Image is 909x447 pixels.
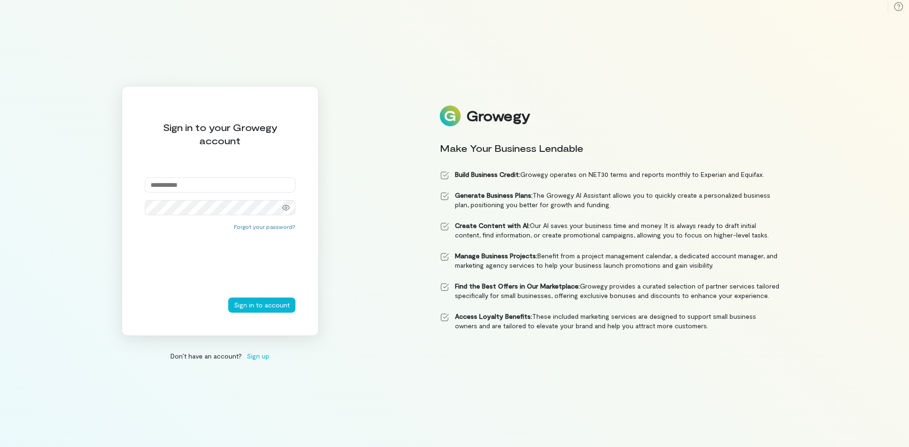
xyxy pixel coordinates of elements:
[455,282,580,290] strong: Find the Best Offers in Our Marketplace:
[455,170,520,178] strong: Build Business Credit:
[122,351,319,361] div: Don’t have an account?
[440,105,461,126] img: Logo
[440,191,780,210] li: The Growegy AI Assistant allows you to quickly create a personalized business plan, positioning y...
[440,141,780,155] div: Make Your Business Lendable
[228,298,295,313] button: Sign in to account
[440,221,780,240] li: Our AI saves your business time and money. It is always ready to draft initial content, find info...
[145,121,295,147] div: Sign in to your Growegy account
[440,281,780,300] li: Growegy provides a curated selection of partner services tailored specifically for small business...
[440,251,780,270] li: Benefit from a project management calendar, a dedicated account manager, and marketing agency ser...
[440,170,780,179] li: Growegy operates on NET30 terms and reports monthly to Experian and Equifax.
[440,312,780,331] li: These included marketing services are designed to support small business owners and are tailored ...
[247,351,269,361] span: Sign up
[455,252,537,260] strong: Manage Business Projects:
[455,221,530,229] strong: Create Content with AI:
[455,312,532,320] strong: Access Loyalty Benefits:
[234,223,295,230] button: Forgot your password?
[466,108,530,124] div: Growegy
[455,191,533,199] strong: Generate Business Plans:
